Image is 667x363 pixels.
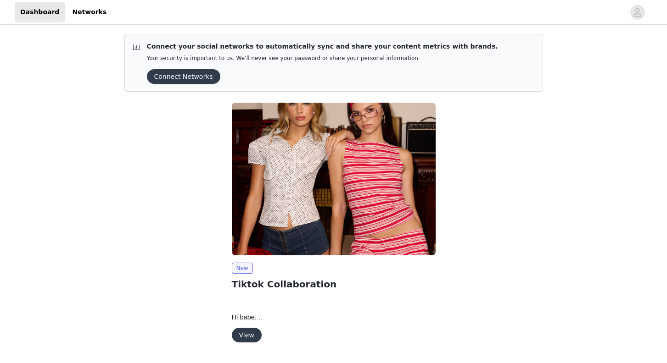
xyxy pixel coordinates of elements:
[232,277,436,291] h2: Tiktok Collaboration
[147,42,498,51] p: Connect your social networks to automatically sync and share your content metrics with brands.
[67,2,112,22] a: Networks
[147,69,220,84] button: Connect Networks
[232,332,262,339] a: View
[232,313,263,321] span: Hi babe,
[232,263,253,274] span: New
[633,5,642,20] div: avatar
[15,2,65,22] a: Dashboard
[232,103,436,255] img: Edikted
[232,328,262,342] button: View
[147,55,498,62] p: Your security is important to us. We’ll never see your password or share your personal information.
